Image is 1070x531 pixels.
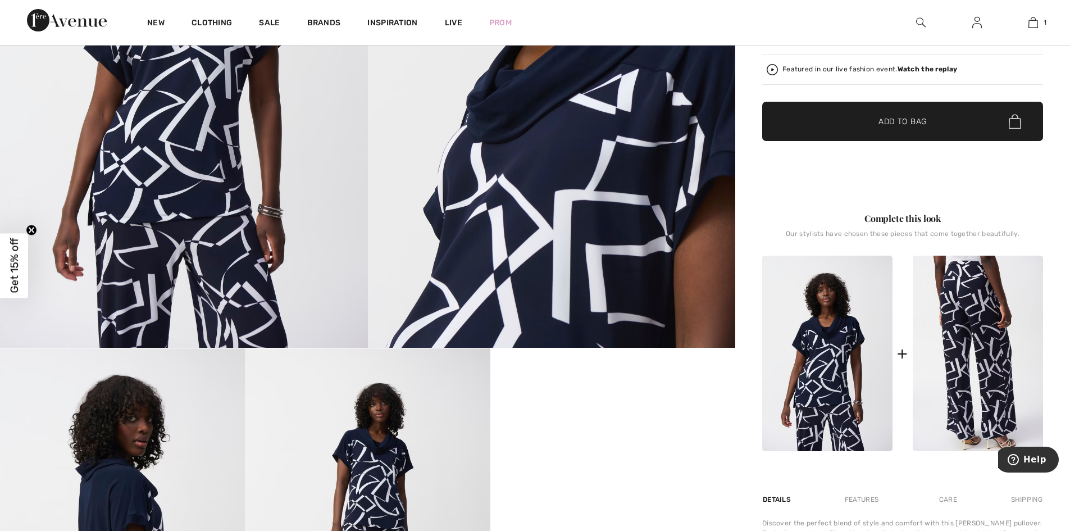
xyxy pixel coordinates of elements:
[8,238,21,293] span: Get 15% off
[930,489,967,510] div: Care
[963,16,991,30] a: Sign In
[762,102,1043,141] button: Add to Bag
[762,489,794,510] div: Details
[762,256,893,451] img: Relaxed Fit Cowl Neck Pullover Style 251110
[367,18,417,30] span: Inspiration
[490,348,735,471] video: Your browser does not support the video tag.
[767,64,778,75] img: Watch the replay
[307,18,341,30] a: Brands
[192,18,232,30] a: Clothing
[878,116,927,128] span: Add to Bag
[898,65,958,73] strong: Watch the replay
[916,16,926,29] img: search the website
[489,17,512,29] a: Prom
[1008,489,1043,510] div: Shipping
[762,212,1043,225] div: Complete this look
[972,16,982,29] img: My Info
[259,18,280,30] a: Sale
[835,489,888,510] div: Features
[27,9,107,31] img: 1ère Avenue
[147,18,165,30] a: New
[26,224,37,235] button: Close teaser
[782,66,957,73] div: Featured in our live fashion event.
[445,17,462,29] a: Live
[897,341,908,366] div: +
[1005,16,1060,29] a: 1
[1044,17,1046,28] span: 1
[1009,114,1021,129] img: Bag.svg
[998,447,1059,475] iframe: Opens a widget where you can find more information
[1028,16,1038,29] img: My Bag
[762,230,1043,247] div: Our stylists have chosen these pieces that come together beautifully.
